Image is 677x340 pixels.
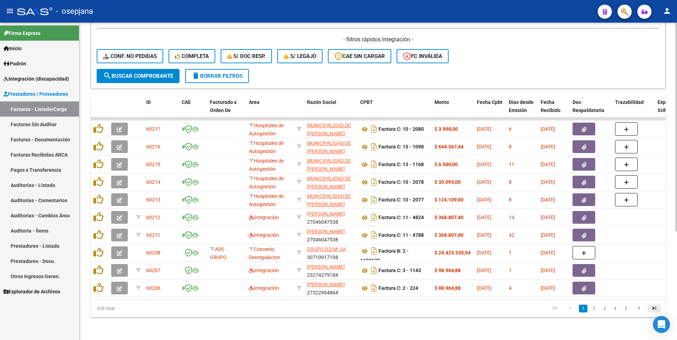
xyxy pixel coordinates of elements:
[307,176,351,189] span: MUNICIPALIDAD DE [PERSON_NAME]
[307,211,345,217] span: [PERSON_NAME]
[221,49,272,63] button: S/ Doc Resp.
[334,53,385,59] span: CAE SIN CARGAR
[369,141,379,152] i: Descargar documento
[369,282,379,294] i: Descargar documento
[563,305,577,312] a: go to previous page
[4,288,60,295] span: Explorador de Archivos
[379,180,424,185] strong: Factura C: 10 - 2078
[97,69,180,83] button: Buscar Comprobante
[403,53,442,59] span: FC Inválida
[192,71,200,80] mat-icon: delete
[210,246,234,268] span: A05 - GRUPO PREMEDIC
[509,162,514,167] span: 11
[477,144,491,150] span: [DATE]
[97,36,660,43] h4: - filtros rápidos Integración -
[146,285,160,291] span: 60206
[249,193,284,207] span: Hospitales de Autogestión
[307,264,345,270] span: [PERSON_NAME]
[541,250,555,256] span: [DATE]
[509,215,514,220] span: 14
[620,303,631,315] li: page 5
[541,268,555,273] span: [DATE]
[307,139,354,154] div: 30999006058
[192,73,243,79] span: Borrar Filtros
[509,232,514,238] span: 42
[506,95,538,126] datatable-header-cell: Días desde Emisión
[379,268,421,274] strong: Factura C: 3 - 1143
[249,232,279,238] span: Integración
[541,179,555,185] span: [DATE]
[434,197,463,203] strong: $ 124.109,00
[379,233,424,238] strong: Factura C: 11 - 4788
[169,49,215,63] button: Completa
[541,285,555,291] span: [DATE]
[509,285,512,291] span: 4
[360,248,409,264] strong: Factura B: 2 - 1122630
[477,126,491,132] span: [DATE]
[307,281,354,295] div: 27322994864
[185,69,249,83] button: Borrar Filtros
[548,305,561,312] a: go to first page
[612,95,655,126] datatable-header-cell: Trazabilidad
[249,140,284,154] span: Hospitales de Autogestión
[541,215,555,220] span: [DATE]
[369,245,379,257] i: Descargar documento
[4,29,40,37] span: Firma Express
[610,303,620,315] li: page 4
[434,126,458,132] strong: $ 3.998,00
[307,123,351,136] span: MUNICIPALIDAD DE [PERSON_NAME]
[307,122,354,136] div: 30999006058
[621,305,630,312] a: 5
[307,263,354,278] div: 23274279184
[434,232,463,238] strong: $ 368.807,40
[4,90,68,98] span: Prestadores / Proveedores
[369,123,379,135] i: Descargar documento
[307,246,346,252] span: GRUPO D.D.M. SA
[477,179,491,185] span: [DATE]
[434,285,461,291] strong: $ 98.964,88
[307,210,354,225] div: 27046047538
[600,305,609,312] a: 3
[182,99,191,105] span: CAE
[509,268,512,273] span: 1
[434,179,461,185] strong: $ 30.093,00
[146,232,160,238] span: 60211
[103,71,112,80] mat-icon: search
[369,212,379,223] i: Descargar documento
[369,176,379,188] i: Descargar documento
[307,245,354,260] div: 30710917198
[578,303,588,315] li: page 1
[397,49,449,63] button: FC Inválida
[477,99,502,105] span: Fecha Cpbt
[6,7,14,15] mat-icon: menu
[357,95,432,126] datatable-header-cell: CPBT
[210,99,237,113] span: Facturado x Orden De
[146,179,160,185] span: 60214
[477,215,491,220] span: [DATE]
[379,144,424,150] strong: Factura C: 15 - 1098
[249,246,280,260] span: Convenio Desregulacion
[307,192,354,207] div: 30999006058
[573,99,604,113] span: Doc Respaldatoria
[477,285,491,291] span: [DATE]
[379,197,424,203] strong: Factura C: 10 - 2077
[509,250,512,256] span: 1
[477,232,491,238] span: [DATE]
[307,157,354,172] div: 30999006058
[541,99,561,113] span: Fecha Recibido
[249,176,284,189] span: Hospitales de Autogestión
[227,53,266,59] span: S/ Doc Resp.
[509,179,512,185] span: 8
[369,229,379,241] i: Descargar documento
[304,95,357,126] datatable-header-cell: Razón Social
[434,215,463,220] strong: $ 368.807,40
[590,305,598,312] a: 2
[653,316,670,333] div: Open Intercom Messenger
[615,99,644,105] span: Trazabilidad
[379,162,424,168] strong: Factura C: 13 - 1168
[379,215,424,221] strong: Factura C: 11 - 4824
[541,126,555,132] span: [DATE]
[509,197,512,203] span: 8
[509,99,534,113] span: Días desde Emisión
[477,250,491,256] span: [DATE]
